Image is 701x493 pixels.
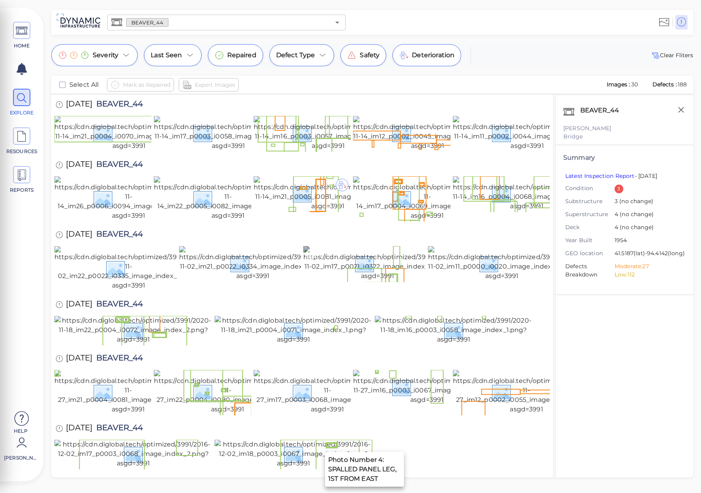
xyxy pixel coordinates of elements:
[606,81,631,88] span: Images :
[453,116,602,151] img: https://cdn.diglobal.tech/optimized/3991/2024-11-14_im11_p0002_i0044_image_index_1.png?asgd=3991
[565,236,615,245] span: Year Built
[563,133,685,141] div: Bridge
[276,50,315,60] span: Defect Type
[563,153,685,162] div: Summary
[93,50,118,60] span: Severity
[615,262,679,271] li: Moderate: 27
[5,148,39,155] span: RESOURCES
[123,80,170,90] span: Mark as Repaired
[615,185,623,193] div: 3
[5,187,39,194] span: REPORTS
[154,116,303,151] img: https://cdn.diglobal.tech/optimized/3991/2024-11-14_im17_p0003_i0058_image_index_2.png?asgd=3991
[54,246,203,290] img: https://cdn.diglobal.tech/optimized/3991/2022-11-02_im22_p0022_i0335_image_index_2.png?asgd=3991
[667,458,695,487] iframe: Chat
[66,160,92,171] span: [DATE]
[66,424,92,434] span: [DATE]
[54,176,203,220] img: https://cdn.diglobal.tech/optimized/3991/2023-11-14_im26_p0006_i0094_image_index_1.png?asgd=3991
[565,172,635,179] a: Latest Inspection Report
[618,211,654,218] span: (no change)
[631,81,638,88] span: 30
[254,176,402,211] img: https://cdn.diglobal.tech/optimized/3991/2023-11-14_im21_p0005_i0081_image_index_1.png?asgd=3991
[54,116,204,151] img: https://cdn.diglobal.tech/optimized/3991/2024-11-14_im21_p0004_i0070_image_index_1.png?asgd=3991
[565,197,615,205] span: Substructure
[615,271,679,279] li: Low: 112
[215,440,372,468] img: https://cdn.diglobal.tech/optimized/3991/2016-12-02_im18_p0003_i0067_image_index_1.png?asgd=3991
[92,100,143,110] span: BEAVER_44
[652,81,678,88] span: Defects :
[227,50,256,60] span: Repaired
[54,440,212,468] img: https://cdn.diglobal.tech/optimized/3991/2016-12-02_im17_p0003_i0068_image_index_2.png?asgd=3991
[563,124,685,133] div: [PERSON_NAME]
[615,249,685,258] span: 41.5187 (lat) -94.4142 (long)
[92,300,143,310] span: BEAVER_44
[195,80,235,90] span: Export Images
[127,19,168,26] span: BEAVER_44
[92,424,143,434] span: BEAVER_44
[565,184,615,192] span: Condition
[4,454,37,461] span: [PERSON_NAME]
[303,246,452,281] img: https://cdn.diglobal.tech/optimized/3991/2022-11-02_im17_p0021_i0322_image_index_2.png?asgd=3991
[615,197,679,206] span: 3
[215,316,372,344] img: https://cdn.diglobal.tech/optimized/3991/2020-11-18_im21_p0004_i0071_image_index_1.png?asgd=3991
[154,176,302,220] img: https://cdn.diglobal.tech/optimized/3991/2023-11-14_im22_p0005_i0082_image_index_2.png?asgd=3991
[360,50,379,60] span: Safety
[618,224,654,231] span: (no change)
[92,354,143,364] span: BEAVER_44
[453,176,601,211] img: https://cdn.diglobal.tech/optimized/3991/2023-11-14_im16_p0004_i0068_image_index_1.png?asgd=3991
[353,116,502,151] img: https://cdn.diglobal.tech/optimized/3991/2024-11-14_im12_p0002_i0045_image_index_2.png?asgd=3991
[66,300,92,310] span: [DATE]
[5,109,39,116] span: EXPLORE
[254,116,403,151] img: https://cdn.diglobal.tech/optimized/3991/2024-11-14_im16_p0003_i0057_image_index_1.png?asgd=3991
[651,50,693,60] span: Clear Fliters
[179,246,327,281] img: https://cdn.diglobal.tech/optimized/3991/2022-11-02_im21_p0022_i0334_image_index_1.png?asgd=3991
[565,210,615,218] span: Superstructure
[412,50,454,60] span: Deterioration
[332,17,343,28] button: Open
[375,316,533,344] img: https://cdn.diglobal.tech/optimized/3991/2020-11-18_im16_p0003_i0058_image_index_1.png?asgd=3991
[69,80,99,90] span: Select All
[565,223,615,232] span: Deck
[92,230,143,241] span: BEAVER_44
[615,210,679,219] span: 4
[4,428,37,434] span: Help
[615,236,679,245] span: 1954
[578,104,629,120] div: BEAVER_44
[5,42,39,49] span: HOME
[353,176,501,220] img: https://cdn.diglobal.tech/optimized/3991/2023-11-14_im17_p0004_i0069_image_index_2.png?asgd=3991
[154,370,301,414] img: https://cdn.diglobal.tech/optimized/3991/2018-11-27_im22_p0004_i0080_image_index_1.png?asgd=3991
[618,198,653,205] span: (no change)
[565,172,657,179] span: - [DATE]
[353,370,501,405] img: https://cdn.diglobal.tech/optimized/3991/2018-11-27_im16_p0003_i0067_image_index_1.png?asgd=3991
[66,100,92,110] span: [DATE]
[92,160,143,171] span: BEAVER_44
[66,230,92,241] span: [DATE]
[678,81,687,88] span: 188
[54,370,202,414] img: https://cdn.diglobal.tech/optimized/3991/2018-11-27_im21_p0004_i0081_image_index_2.png?asgd=3991
[615,223,679,232] span: 4
[565,262,615,279] span: Defects Breakdown
[66,354,92,364] span: [DATE]
[151,50,182,60] span: Last Seen
[54,316,212,344] img: https://cdn.diglobal.tech/optimized/3991/2020-11-18_im22_p0004_i0072_image_index_2.png?asgd=3991
[428,246,576,281] img: https://cdn.diglobal.tech/optimized/3991/2022-11-02_im11_p0000_i0020_image_index_1.png?asgd=3991
[254,370,401,414] img: https://cdn.diglobal.tech/optimized/3991/2018-11-27_im17_p0003_i0068_image_index_2.png?asgd=3991
[453,370,600,414] img: https://cdn.diglobal.tech/optimized/3991/2018-11-27_im12_p0002_i0055_image_index_2.png?asgd=3991
[565,249,615,258] span: GEO location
